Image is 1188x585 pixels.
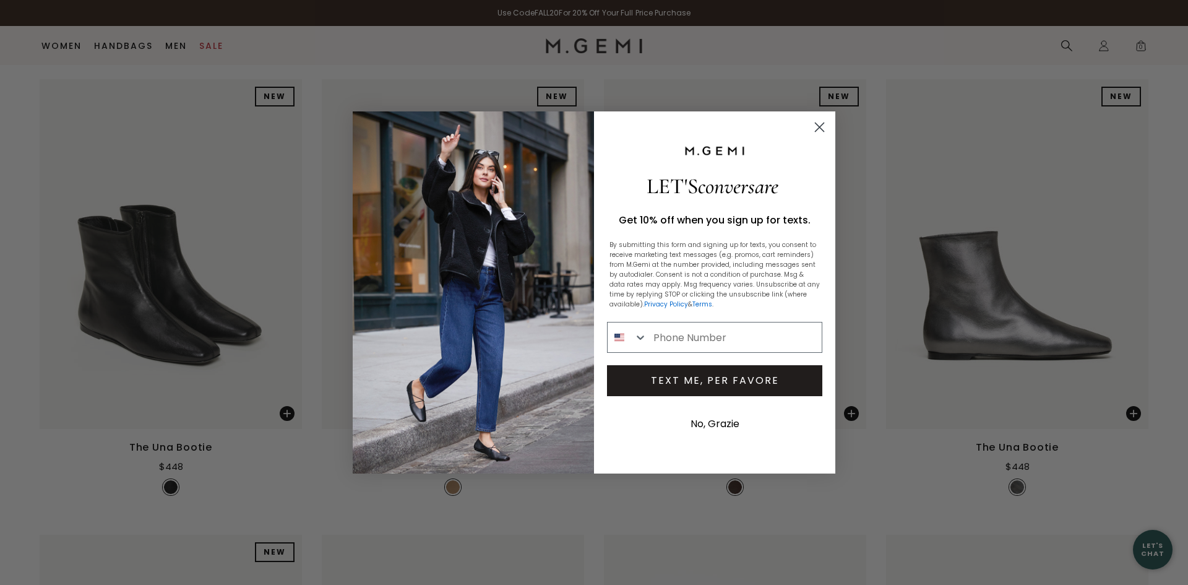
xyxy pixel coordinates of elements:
[647,173,778,199] span: LET'S
[607,365,822,396] button: TEXT ME, PER FAVORE
[614,332,624,342] img: United States
[619,213,811,227] span: Get 10% off when you sign up for texts.
[684,409,746,440] button: No, Grazie
[353,111,594,474] img: 8e0fdc03-8c87-4df5-b69c-a6dfe8fe7031.jpeg
[809,116,830,138] button: Close dialog
[609,240,820,310] p: By submitting this form and signing up for texts, you consent to receive marketing text messages ...
[608,323,647,352] button: Search Countries
[698,173,778,199] span: conversare
[647,323,822,352] input: Phone Number
[644,300,688,309] a: Privacy Policy
[684,145,746,157] img: M.Gemi
[692,300,712,309] a: Terms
